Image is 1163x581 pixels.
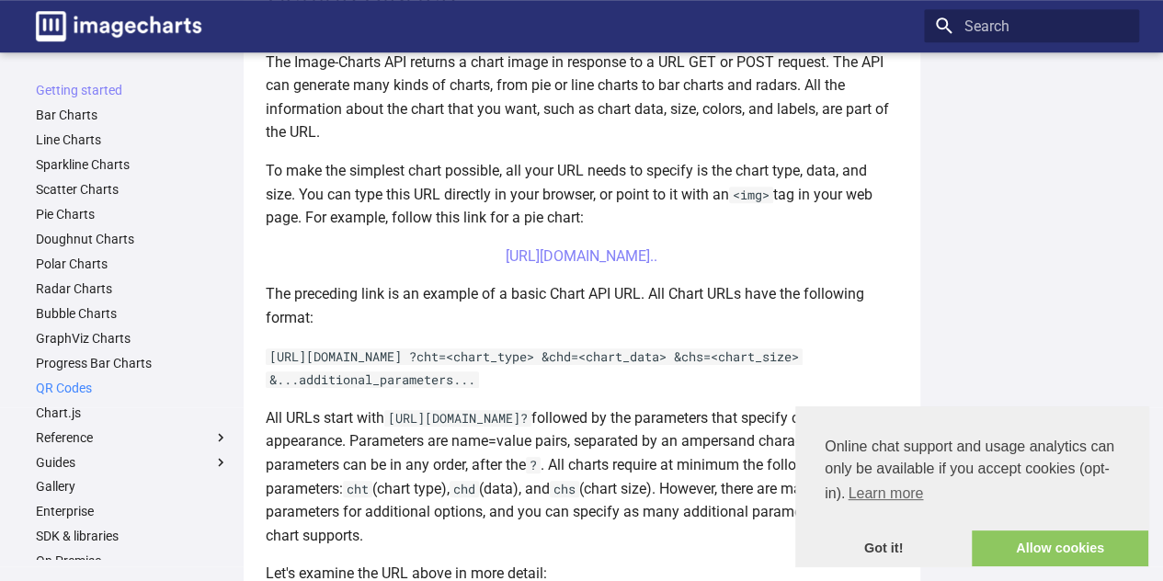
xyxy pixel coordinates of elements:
[36,380,229,396] a: QR Codes
[36,528,229,544] a: SDK & libraries
[526,457,541,473] code: ?
[384,410,531,427] code: [URL][DOMAIN_NAME]?
[36,404,229,421] a: Chart.js
[36,181,229,198] a: Scatter Charts
[266,159,898,230] p: To make the simplest chart possible, all your URL needs to specify is the chart type, data, and s...
[36,231,229,247] a: Doughnut Charts
[36,503,229,519] a: Enterprise
[36,330,229,347] a: GraphViz Charts
[972,530,1148,567] a: allow cookies
[36,305,229,322] a: Bubble Charts
[36,107,229,123] a: Bar Charts
[266,348,803,389] code: [URL][DOMAIN_NAME] ?cht=<chart_type> &chd=<chart_data> &chs=<chart_size> &...additional_parameter...
[36,280,229,297] a: Radar Charts
[36,355,229,371] a: Progress Bar Charts
[795,530,972,567] a: dismiss cookie message
[550,481,579,497] code: chs
[266,282,898,329] p: The preceding link is an example of a basic Chart API URL. All Chart URLs have the following format:
[729,187,773,203] code: <img>
[795,406,1148,566] div: cookieconsent
[36,131,229,148] a: Line Charts
[36,156,229,173] a: Sparkline Charts
[506,247,657,265] a: [URL][DOMAIN_NAME]..
[36,454,229,471] label: Guides
[924,9,1139,42] input: Search
[343,481,372,497] code: cht
[825,436,1119,507] span: Online chat support and usage analytics can only be available if you accept cookies (opt-in).
[36,553,229,569] a: On Premise
[266,406,898,548] p: All URLs start with followed by the parameters that specify chart data and appearance. Parameters...
[36,82,229,98] a: Getting started
[36,256,229,272] a: Polar Charts
[36,11,201,41] img: logo
[450,481,479,497] code: chd
[845,480,926,507] a: learn more about cookies
[36,206,229,222] a: Pie Charts
[29,4,209,49] a: Image-Charts documentation
[266,51,898,144] p: The Image-Charts API returns a chart image in response to a URL GET or POST request. The API can ...
[36,429,229,446] label: Reference
[36,478,229,495] a: Gallery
